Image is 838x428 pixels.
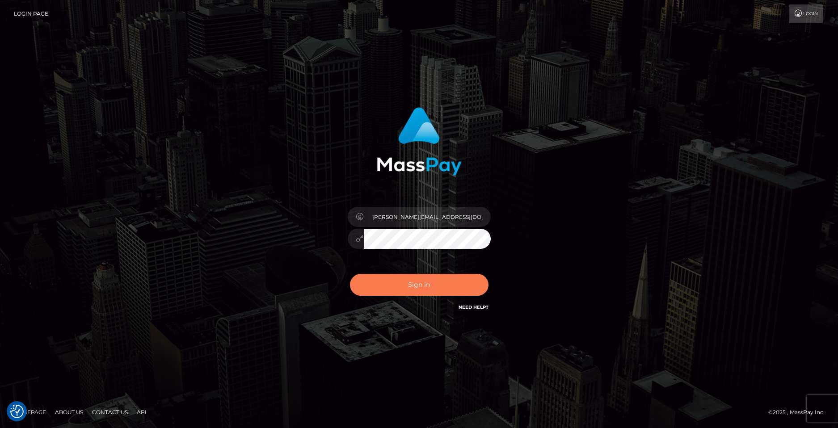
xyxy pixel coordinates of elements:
[88,405,131,419] a: Contact Us
[377,107,462,176] img: MassPay Login
[364,207,491,227] input: Username...
[350,274,488,296] button: Sign in
[51,405,87,419] a: About Us
[789,4,823,23] a: Login
[133,405,150,419] a: API
[10,405,50,419] a: Homepage
[768,407,831,417] div: © 2025 , MassPay Inc.
[10,405,24,418] img: Revisit consent button
[459,304,488,310] a: Need Help?
[10,405,24,418] button: Consent Preferences
[14,4,48,23] a: Login Page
